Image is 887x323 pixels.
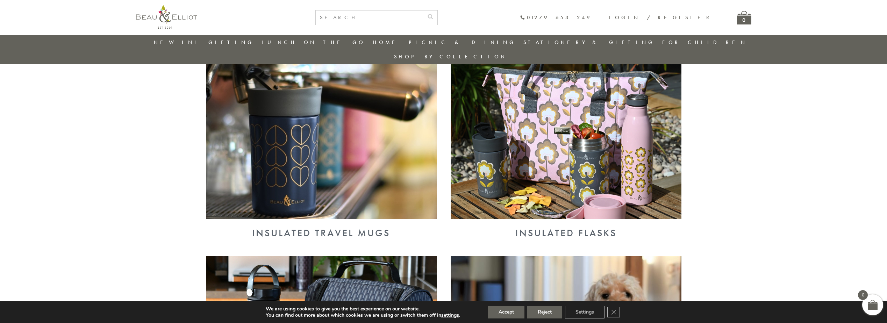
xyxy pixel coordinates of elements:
[409,39,516,46] a: Picnic & Dining
[527,306,562,318] button: Reject
[154,39,201,46] a: New in!
[662,39,747,46] a: For Children
[858,290,868,300] span: 0
[266,312,460,318] p: You can find out more about which cookies we are using or switch them off in .
[737,11,751,24] a: 0
[451,214,681,239] a: Insulated Flasks Insulated Flasks
[607,307,620,317] button: Close GDPR Cookie Banner
[565,306,605,318] button: Settings
[441,312,459,318] button: settings
[208,39,254,46] a: Gifting
[206,214,437,239] a: Insulated Travel Mugs Insulated Travel Mugs
[373,39,401,46] a: Home
[262,39,365,46] a: Lunch On The Go
[394,53,507,60] a: Shop by collection
[316,10,423,25] input: SEARCH
[520,15,592,21] a: 01279 653 249
[523,39,654,46] a: Stationery & Gifting
[266,306,460,312] p: We are using cookies to give you the best experience on our website.
[488,306,524,318] button: Accept
[206,51,437,219] img: Insulated Travel Mugs
[451,51,681,219] img: Insulated Flasks
[609,14,713,21] a: Login / Register
[451,228,681,239] div: Insulated Flasks
[136,5,197,29] img: logo
[206,228,437,239] div: Insulated Travel Mugs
